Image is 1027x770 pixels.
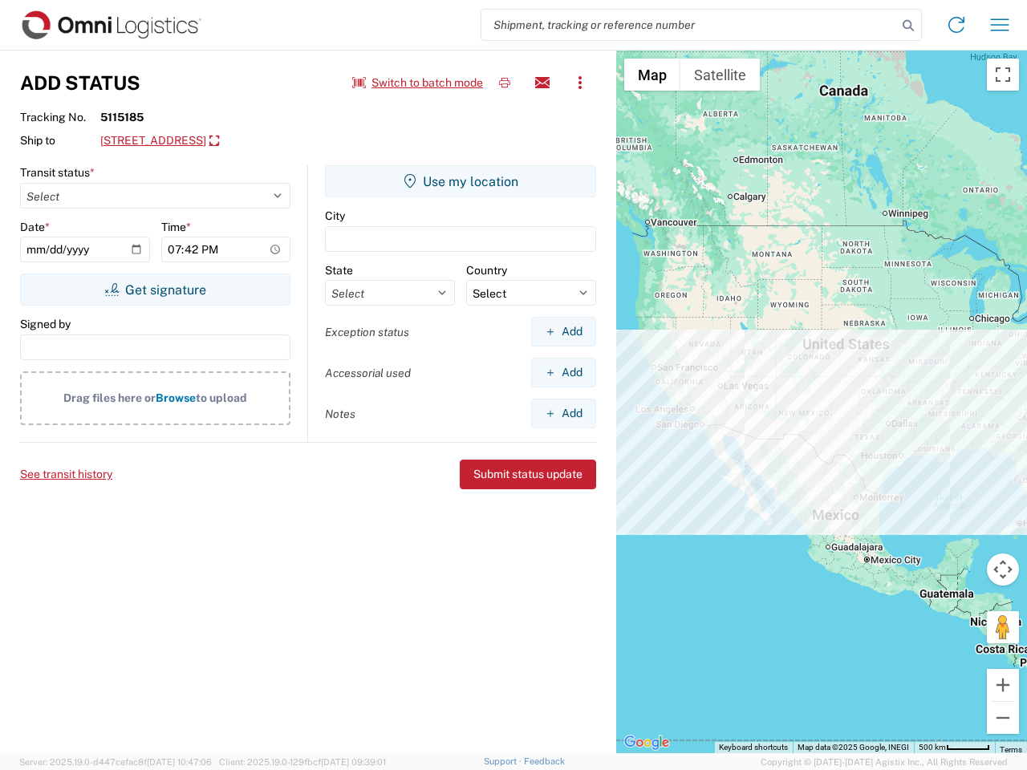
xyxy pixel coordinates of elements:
a: Terms [1000,745,1022,754]
button: Show street map [624,59,680,91]
a: [STREET_ADDRESS] [100,128,219,155]
button: Switch to batch mode [352,70,483,96]
button: Drag Pegman onto the map to open Street View [987,611,1019,643]
label: State [325,263,353,278]
button: See transit history [20,461,112,488]
label: Accessorial used [325,366,411,380]
label: City [325,209,345,223]
span: [DATE] 10:47:06 [147,757,212,767]
button: Add [531,358,596,387]
label: Date [20,220,50,234]
button: Show satellite imagery [680,59,760,91]
label: Signed by [20,317,71,331]
span: Browse [156,391,196,404]
span: Tracking No. [20,110,100,124]
span: Drag files here or [63,391,156,404]
a: Support [484,756,524,766]
span: Copyright © [DATE]-[DATE] Agistix Inc., All Rights Reserved [761,755,1008,769]
button: Map Scale: 500 km per 51 pixels [914,742,995,753]
button: Toggle fullscreen view [987,59,1019,91]
button: Add [531,317,596,346]
label: Exception status [325,325,409,339]
span: Client: 2025.19.0-129fbcf [219,757,386,767]
a: Feedback [524,756,565,766]
span: [DATE] 09:39:01 [321,757,386,767]
button: Submit status update [460,460,596,489]
strong: 5115185 [100,110,144,124]
a: Open this area in Google Maps (opens a new window) [620,732,673,753]
button: Use my location [325,165,596,197]
button: Zoom in [987,669,1019,701]
span: Map data ©2025 Google, INEGI [798,743,909,752]
img: Google [620,732,673,753]
span: 500 km [919,743,946,752]
span: Server: 2025.19.0-d447cefac8f [19,757,212,767]
label: Notes [325,407,355,421]
h3: Add Status [20,71,140,95]
label: Transit status [20,165,95,180]
span: Ship to [20,133,100,148]
button: Get signature [20,274,290,306]
label: Time [161,220,191,234]
label: Country [466,263,507,278]
span: to upload [196,391,247,404]
button: Zoom out [987,702,1019,734]
button: Map camera controls [987,553,1019,586]
button: Keyboard shortcuts [719,742,788,753]
input: Shipment, tracking or reference number [481,10,897,40]
button: Add [531,399,596,428]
